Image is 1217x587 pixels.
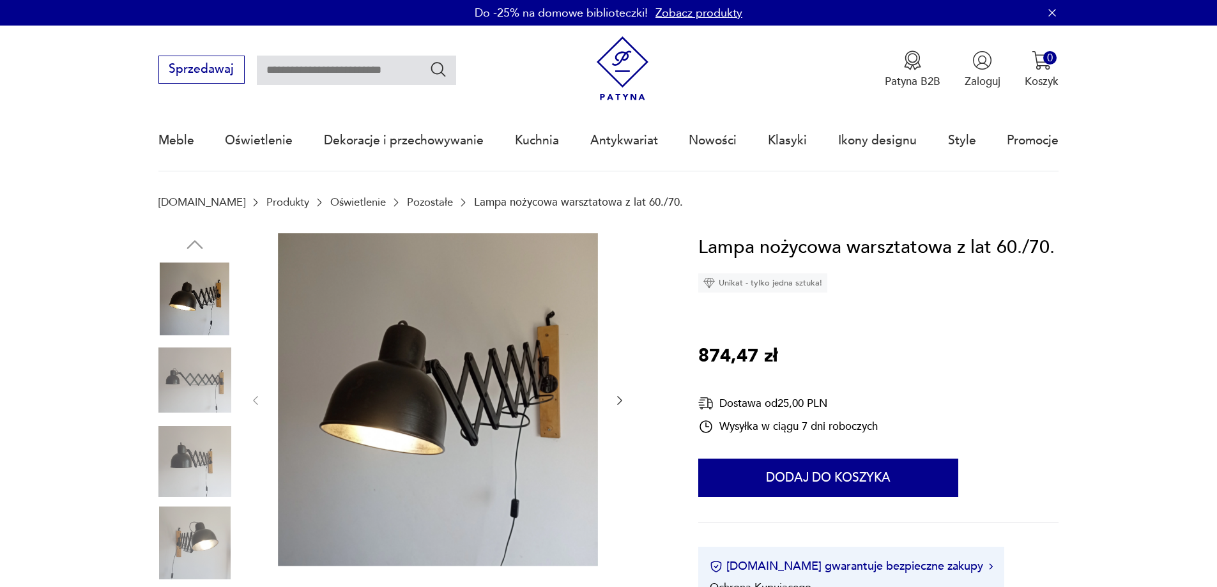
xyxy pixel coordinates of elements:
p: Zaloguj [965,74,1000,89]
div: 0 [1043,51,1057,65]
p: 874,47 zł [698,342,777,371]
a: Ikona medaluPatyna B2B [885,50,940,89]
button: Szukaj [429,60,448,79]
p: Koszyk [1025,74,1059,89]
a: Dekoracje i przechowywanie [324,111,484,170]
img: Zdjęcie produktu Lampa nożycowa warsztatowa z lat 60./70. [158,507,231,579]
img: Ikona koszyka [1032,50,1052,70]
div: Wysyłka w ciągu 7 dni roboczych [698,419,878,434]
a: Oświetlenie [225,111,293,170]
img: Zdjęcie produktu Lampa nożycowa warsztatowa z lat 60./70. [278,233,598,566]
a: Oświetlenie [330,196,386,208]
img: Ikona strzałki w prawo [989,563,993,570]
img: Ikona diamentu [703,277,715,289]
p: Do -25% na domowe biblioteczki! [475,5,648,21]
button: Sprzedawaj [158,56,245,84]
img: Ikona dostawy [698,395,714,411]
div: Dostawa od 25,00 PLN [698,395,878,411]
button: Dodaj do koszyka [698,459,958,497]
a: Promocje [1007,111,1059,170]
img: Ikona medalu [903,50,922,70]
button: Zaloguj [965,50,1000,89]
a: [DOMAIN_NAME] [158,196,245,208]
img: Zdjęcie produktu Lampa nożycowa warsztatowa z lat 60./70. [158,425,231,498]
img: Zdjęcie produktu Lampa nożycowa warsztatowa z lat 60./70. [158,344,231,416]
a: Sprzedawaj [158,65,245,75]
a: Style [948,111,976,170]
img: Zdjęcie produktu Lampa nożycowa warsztatowa z lat 60./70. [158,263,231,335]
button: Patyna B2B [885,50,940,89]
img: Patyna - sklep z meblami i dekoracjami vintage [590,36,655,101]
a: Zobacz produkty [655,5,742,21]
a: Klasyki [768,111,807,170]
img: Ikonka użytkownika [972,50,992,70]
a: Pozostałe [407,196,453,208]
img: Ikona certyfikatu [710,560,723,573]
a: Produkty [266,196,309,208]
a: Kuchnia [515,111,559,170]
p: Patyna B2B [885,74,940,89]
a: Antykwariat [590,111,658,170]
a: Meble [158,111,194,170]
a: Nowości [689,111,737,170]
a: Ikony designu [838,111,917,170]
button: 0Koszyk [1025,50,1059,89]
button: [DOMAIN_NAME] gwarantuje bezpieczne zakupy [710,558,993,574]
p: Lampa nożycowa warsztatowa z lat 60./70. [474,196,683,208]
div: Unikat - tylko jedna sztuka! [698,273,827,293]
h1: Lampa nożycowa warsztatowa z lat 60./70. [698,233,1055,263]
